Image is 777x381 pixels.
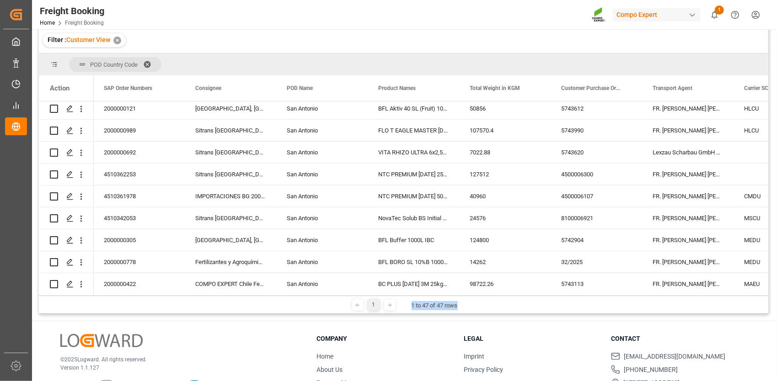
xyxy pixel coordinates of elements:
[39,142,94,164] div: Press SPACE to select this row.
[744,85,776,91] span: Carrier SCAC
[367,207,459,229] div: NovaTec Solub BS Initial 25 kg
[642,207,733,229] div: FR. [PERSON_NAME] [PERSON_NAME] Gmbh & Co. KG
[550,164,642,185] div: 4500006300
[613,8,701,21] div: Compo Expert
[60,334,143,347] img: Logward Logo
[367,98,459,119] div: BFL Aktiv 40 SL (Fruit) 10L (x60) CL MTO
[93,207,184,229] div: 4510342053
[367,120,459,141] div: FLO T EAGLE MASTER [DATE] 25kg (x42) WW FLO T TURF 20-5-8 25kg (x42) WW
[276,229,367,251] div: San Antonio
[93,229,184,251] div: 2000000305
[93,251,184,273] div: 2000000778
[470,85,520,91] span: Total Weight in KGM
[367,273,459,295] div: BC PLUS [DATE] 3M 25kg (x42) WW
[613,6,704,23] button: Compo Expert
[39,120,94,142] div: Press SPACE to select this row.
[184,229,276,251] div: [GEOGRAPHIC_DATA], [GEOGRAPHIC_DATA]
[276,207,367,229] div: San Antonio
[276,251,367,273] div: San Antonio
[459,142,550,163] div: 7022.88
[642,120,733,141] div: FR. [PERSON_NAME] [PERSON_NAME] (GMBH & CO.) KG
[367,229,459,251] div: BFL Buffer 1000L IBC
[66,36,110,43] span: Customer View
[48,36,66,43] span: Filter :
[550,207,642,229] div: 8100006921
[93,98,184,119] div: 2000000121
[378,85,416,91] span: Product Names
[50,84,70,92] div: Action
[550,251,642,273] div: 32/2025
[184,185,276,207] div: IMPORTACIONES BG 2004, C.A.
[464,334,600,344] h3: Legal
[642,229,733,251] div: FR. [PERSON_NAME] [PERSON_NAME] (GMBH & CO.) KG
[316,366,343,373] a: About Us
[459,120,550,141] div: 107570.4
[611,334,747,344] h3: Contact
[642,164,733,185] div: FR. [PERSON_NAME] [PERSON_NAME] (GMBH & CO.) KG
[464,366,503,373] a: Privacy Policy
[653,85,692,91] span: Transport Agent
[316,353,333,360] a: Home
[184,98,276,119] div: [GEOGRAPHIC_DATA], [GEOGRAPHIC_DATA].
[642,185,733,207] div: FR. [PERSON_NAME] [PERSON_NAME] (GMBH & CO.) KG
[184,273,276,295] div: COMPO EXPERT Chile Ferti. Ltda, CE_CHILE
[104,85,152,91] span: SAP Order Numbers
[464,353,484,360] a: Imprint
[93,142,184,163] div: 2000000692
[60,355,294,364] p: © 2025 Logward. All rights reserved.
[39,251,94,273] div: Press SPACE to select this row.
[276,164,367,185] div: San Antonio
[276,98,367,119] div: San Antonio
[368,299,380,311] div: 1
[113,37,121,44] div: ✕
[592,7,606,23] img: Screenshot%202023-09-29%20at%2010.02.21.png_1712312052.png
[40,20,55,26] a: Home
[39,164,94,185] div: Press SPACE to select this row.
[184,142,276,163] div: Sitrans [GEOGRAPHIC_DATA]
[276,185,367,207] div: San Antonio
[715,5,724,15] span: 1
[39,229,94,251] div: Press SPACE to select this row.
[459,185,550,207] div: 40960
[367,251,459,273] div: BFL BORO SL 10%B 1000L IBC (2024) MTO;BFL Kelp LG1 1000L IBC (WW)
[550,120,642,141] div: 5743990
[459,229,550,251] div: 124800
[624,365,678,375] span: [PHONE_NUMBER]
[624,352,725,361] span: [EMAIL_ADDRESS][DOMAIN_NAME]
[704,5,725,25] button: show 1 new notifications
[725,5,745,25] button: Help Center
[642,142,733,163] div: Lexzau Scharbau GmbH & [DOMAIN_NAME]
[550,229,642,251] div: 5742904
[195,85,221,91] span: Consignee
[316,334,452,344] h3: Company
[459,164,550,185] div: 127512
[93,273,184,295] div: 2000000422
[459,207,550,229] div: 24576
[550,273,642,295] div: 5743113
[93,185,184,207] div: 4510361978
[276,273,367,295] div: San Antonio
[184,207,276,229] div: Sitrans [GEOGRAPHIC_DATA]
[561,85,622,91] span: Customer Purchase Order Numbers
[642,273,733,295] div: FR. [PERSON_NAME] [PERSON_NAME] (GMBH & CO.) KG
[39,207,94,229] div: Press SPACE to select this row.
[367,142,459,163] div: VITA RHIZO ULTRA 6x2,5L (x48) [PERSON_NAME] Rhizo Ultra 10L (x60) CL MTO
[276,142,367,163] div: San Antonio
[550,142,642,163] div: 5743620
[90,61,138,68] span: POD Country Code
[276,120,367,141] div: San Antonio
[550,98,642,119] div: 5743612
[367,185,459,207] div: NTC PREMIUM [DATE] 50kg (x25) INT MTO
[459,273,550,295] div: 98722.26
[184,251,276,273] div: Fertilizantes y Agroquímicos, Europeos Eurofert S.A.
[93,164,184,185] div: 4510362253
[39,185,94,207] div: Press SPACE to select this row.
[412,301,458,310] div: 1 to 47 of 47 rows
[60,364,294,372] p: Version 1.1.127
[93,120,184,141] div: 2000000989
[642,98,733,119] div: FR. [PERSON_NAME] [PERSON_NAME] (GMBH & CO.) KG
[367,164,459,185] div: NTC PREMIUM [DATE] 25kg (x42) WW MTO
